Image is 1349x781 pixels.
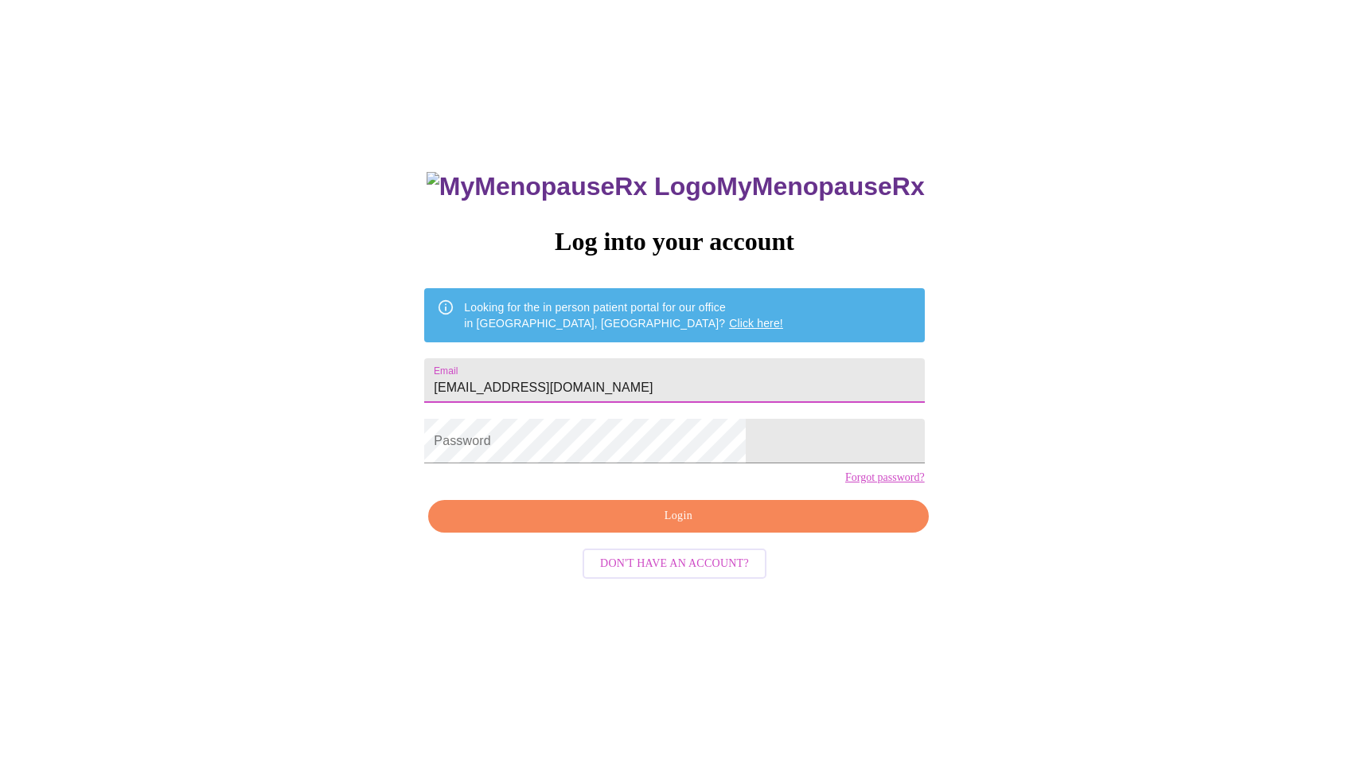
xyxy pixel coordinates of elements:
[729,317,783,330] a: Click here!
[427,172,925,201] h3: MyMenopauseRx
[845,471,925,484] a: Forgot password?
[427,172,716,201] img: MyMenopauseRx Logo
[446,506,910,526] span: Login
[428,500,928,533] button: Login
[583,549,766,580] button: Don't have an account?
[424,227,924,256] h3: Log into your account
[464,293,783,338] div: Looking for the in person patient portal for our office in [GEOGRAPHIC_DATA], [GEOGRAPHIC_DATA]?
[600,554,749,574] span: Don't have an account?
[579,556,770,569] a: Don't have an account?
